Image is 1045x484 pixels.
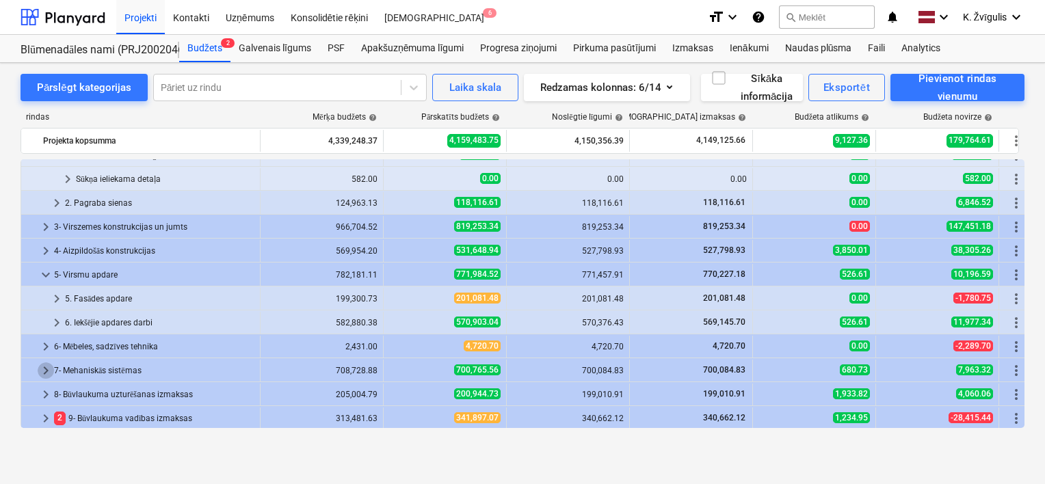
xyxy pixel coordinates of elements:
div: 2,431.00 [266,342,378,351]
span: keyboard_arrow_right [49,314,65,331]
span: 582.00 [963,173,993,184]
div: rindas [21,112,260,122]
span: 38,305.26 [951,245,993,256]
span: 0.00 [849,293,870,304]
div: Projekta kopsumma [43,130,254,152]
span: 179,764.61 [947,134,993,147]
i: keyboard_arrow_down [1008,9,1024,25]
span: -28,415.44 [949,412,993,423]
span: keyboard_arrow_right [49,195,65,211]
div: 7- Mehaniskās sistēmas [54,360,254,381]
span: 700,765.56 [454,364,501,375]
div: 782,181.11 [266,270,378,280]
div: [DEMOGRAPHIC_DATA] izmaksas [612,112,746,122]
span: help [366,113,377,122]
span: 531,648.94 [454,245,501,256]
div: Budžeta novirze [923,112,992,122]
div: 0.00 [512,174,624,184]
a: Pirkuma pasūtījumi [565,35,664,62]
div: Pievienot rindas vienumu [905,70,1009,106]
i: keyboard_arrow_down [724,9,741,25]
span: help [489,113,500,122]
span: keyboard_arrow_right [38,362,54,379]
div: 3- Virszemes konstrukcijas un jumts [54,216,254,238]
div: 582.00 [266,174,378,184]
span: 0.00 [849,221,870,232]
span: keyboard_arrow_right [49,291,65,307]
span: 0.00 [480,173,501,184]
div: 771,457.91 [512,270,624,280]
span: help [612,113,623,122]
div: Redzamas kolonnas : 6/14 [540,79,674,96]
span: Vairāk darbību [1008,410,1024,427]
div: 5. Fasādes apdare [65,288,254,310]
i: format_size [708,9,724,25]
span: 4,149,125.66 [695,135,747,146]
span: 147,451.18 [947,221,993,232]
span: keyboard_arrow_right [38,219,54,235]
div: 199,010.91 [512,390,624,399]
span: Vairāk darbību [1008,386,1024,403]
div: 708,728.88 [266,366,378,375]
div: Pārskatīts budžets [421,112,500,122]
div: 6. Iekšējie apdares darbi [65,312,254,334]
span: 526.61 [840,317,870,327]
a: Ienākumi [722,35,777,62]
span: 0.00 [849,197,870,208]
a: Progresa ziņojumi [472,35,565,62]
span: 770,227.18 [702,269,747,279]
button: Sīkāka informācija [701,74,803,101]
a: Apakšuzņēmuma līgumi [353,35,472,62]
span: Vairāk darbību [1008,243,1024,259]
span: Vairāk darbību [1008,267,1024,283]
div: 201,081.48 [512,294,624,304]
span: 0.00 [849,173,870,184]
a: PSF [319,35,353,62]
span: 4,060.06 [956,388,993,399]
a: Naudas plūsma [777,35,860,62]
button: Pārslēgt kategorijas [21,74,148,101]
span: Vairāk darbību [1008,362,1024,379]
div: Budžeta atlikums [795,112,869,122]
div: 582,880.38 [266,318,378,327]
span: 201,081.48 [702,293,747,303]
span: 7,963.32 [956,364,993,375]
span: Vairāk darbību [1008,219,1024,235]
iframe: Chat Widget [977,418,1045,484]
span: help [858,113,869,122]
span: 771,984.52 [454,269,501,280]
span: 200,944.73 [454,388,501,399]
button: Laika skala [432,74,518,101]
i: keyboard_arrow_down [936,9,952,25]
span: Vairāk darbību [1008,338,1024,355]
a: Faili [860,35,893,62]
span: 570,903.04 [454,317,501,327]
span: -1,780.75 [953,293,993,304]
span: 0.00 [849,340,870,351]
div: 313,481.63 [266,414,378,423]
button: Pievienot rindas vienumu [890,74,1024,101]
span: 199,010.91 [702,389,747,399]
span: 2 [54,412,66,425]
span: keyboard_arrow_right [38,243,54,259]
span: keyboard_arrow_right [59,171,76,187]
div: 966,704.52 [266,222,378,232]
div: 199,300.73 [266,294,378,304]
span: Vairāk darbību [1008,195,1024,211]
div: 4,339,248.37 [266,130,378,152]
span: keyboard_arrow_right [38,410,54,427]
span: keyboard_arrow_right [38,386,54,403]
div: 4- Aizpildošās konstrukcijas [54,240,254,262]
span: Vairāk darbību [1008,314,1024,331]
div: 9- Būvlaukuma vadības izmaksas [54,407,254,429]
span: 819,253.34 [702,221,747,231]
i: Zināšanu pamats [752,9,765,25]
span: 11,977.34 [951,317,993,327]
span: 341,897.07 [454,412,501,423]
span: 201,081.48 [454,293,501,304]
